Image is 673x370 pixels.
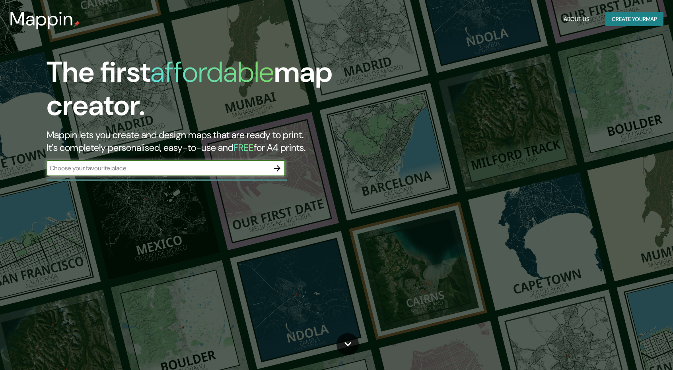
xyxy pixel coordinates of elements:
h1: The first map creator. [47,56,383,129]
h1: affordable [150,54,274,91]
button: About Us [560,12,593,27]
iframe: Help widget launcher [602,339,664,361]
h5: FREE [233,141,254,154]
img: mappin-pin [74,21,80,27]
h2: Mappin lets you create and design maps that are ready to print. It's completely personalised, eas... [47,129,383,154]
input: Choose your favourite place [47,164,269,173]
h3: Mappin [10,8,74,30]
button: Create yourmap [605,12,663,27]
